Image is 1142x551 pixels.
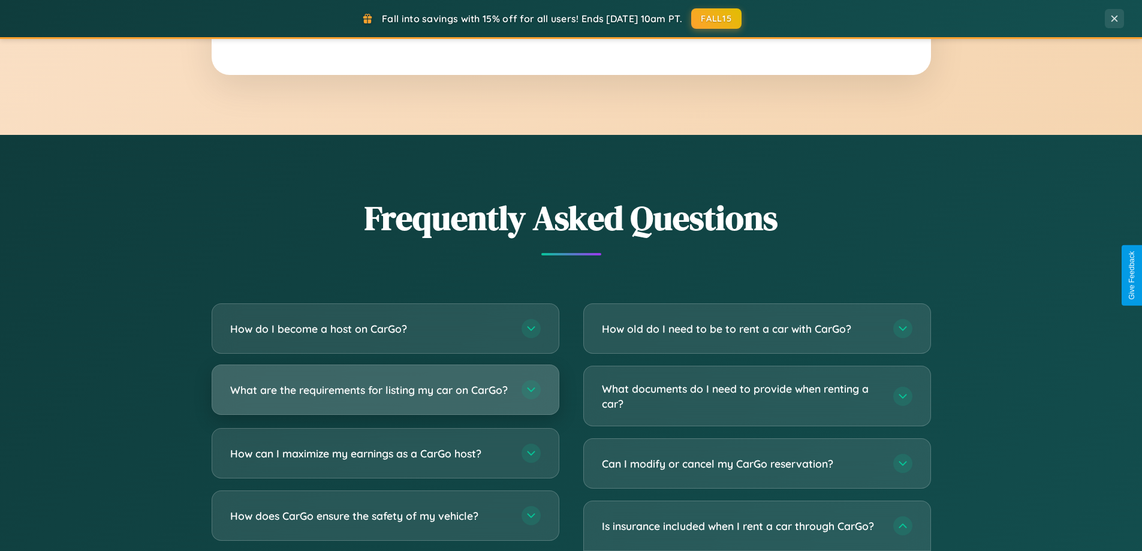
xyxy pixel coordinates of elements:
[230,383,510,398] h3: What are the requirements for listing my car on CarGo?
[212,195,931,241] h2: Frequently Asked Questions
[602,519,881,534] h3: Is insurance included when I rent a car through CarGo?
[691,8,742,29] button: FALL15
[602,456,881,471] h3: Can I modify or cancel my CarGo reservation?
[602,321,881,336] h3: How old do I need to be to rent a car with CarGo?
[1128,251,1136,300] div: Give Feedback
[382,13,682,25] span: Fall into savings with 15% off for all users! Ends [DATE] 10am PT.
[230,446,510,461] h3: How can I maximize my earnings as a CarGo host?
[602,381,881,411] h3: What documents do I need to provide when renting a car?
[230,508,510,523] h3: How does CarGo ensure the safety of my vehicle?
[230,321,510,336] h3: How do I become a host on CarGo?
